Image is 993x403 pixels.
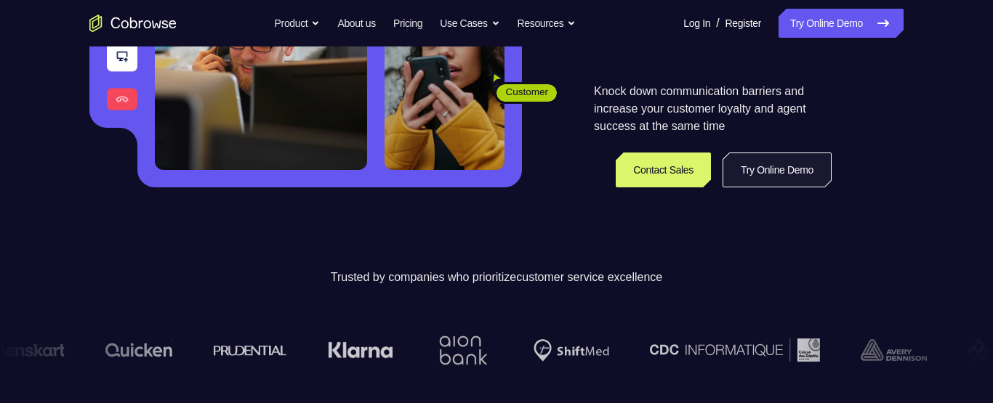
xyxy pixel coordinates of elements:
button: Product [275,9,321,38]
button: Use Cases [440,9,499,38]
span: / [716,15,719,32]
a: Contact Sales [616,152,711,187]
a: Try Online Demo [779,9,904,38]
img: Aion Bank [430,321,489,380]
a: Go to the home page [89,15,177,32]
img: Shiftmed [530,339,606,362]
a: About us [337,9,375,38]
img: CDC Informatique [646,338,816,361]
a: Log In [683,9,710,38]
img: prudential [210,344,284,356]
span: customer service excellence [516,271,662,283]
a: Register [725,9,761,38]
a: Try Online Demo [723,152,832,187]
button: Resources [518,9,576,38]
a: Pricing [393,9,422,38]
img: Klarna [324,341,390,359]
p: Knock down communication barriers and increase your customer loyalty and agent success at the sam... [594,83,832,135]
